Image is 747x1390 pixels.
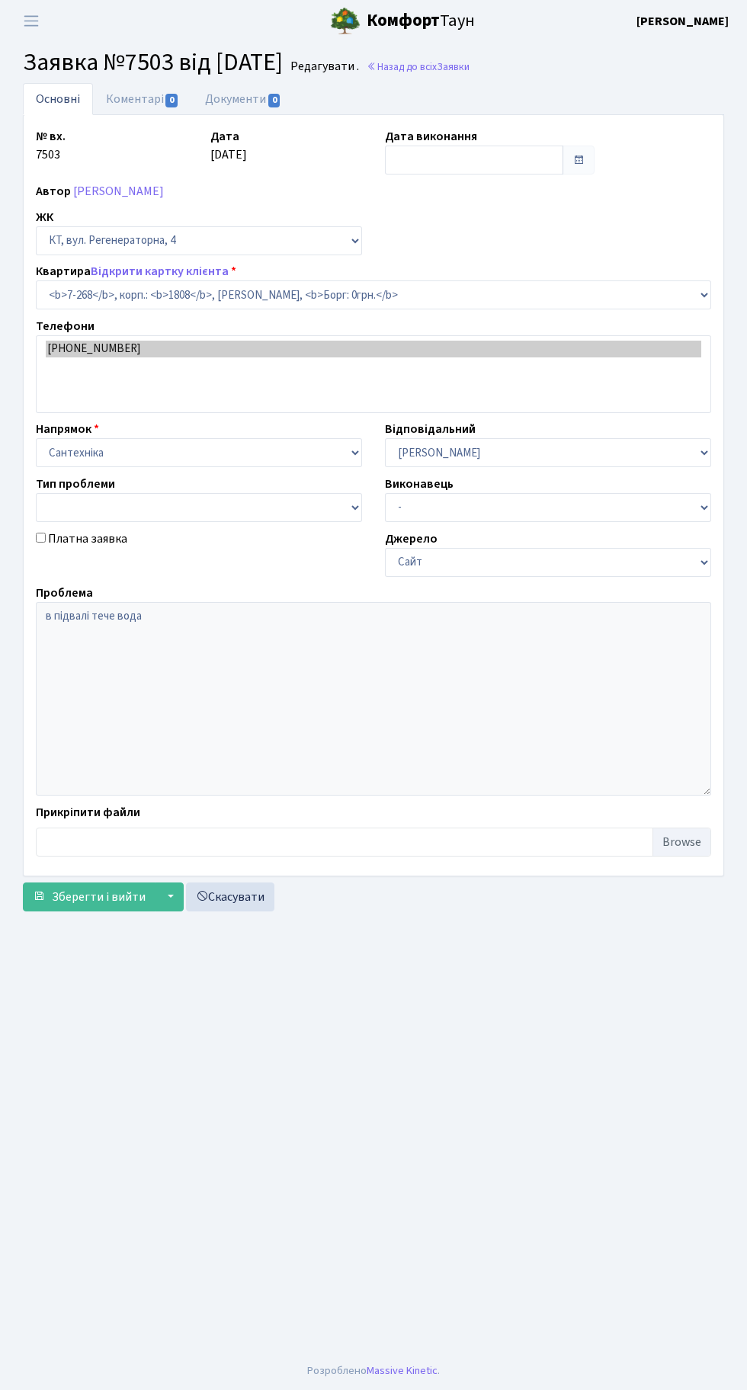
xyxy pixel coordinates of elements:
span: Заявка №7503 від [DATE] [23,45,283,80]
img: logo.png [330,6,361,37]
span: Заявки [437,59,470,74]
span: 0 [268,94,281,107]
label: Телефони [36,317,95,335]
a: Massive Kinetic [367,1363,438,1379]
label: Дата [210,127,239,146]
select: ) [36,280,711,309]
div: [DATE] [199,127,373,175]
label: Прикріпити файли [36,803,140,822]
label: ЖК [36,208,53,226]
a: Назад до всіхЗаявки [367,59,470,74]
label: Автор [36,182,71,200]
label: Відповідальний [385,420,476,438]
label: Платна заявка [48,530,127,548]
label: Тип проблеми [36,475,115,493]
div: 7503 [24,127,199,175]
a: Коментарі [93,83,192,115]
label: № вх. [36,127,66,146]
a: Документи [192,83,294,115]
label: Дата виконання [385,127,477,146]
textarea: в підвалі тече вода [36,602,711,796]
button: Зберегти і вийти [23,882,155,911]
a: Відкрити картку клієнта [91,263,229,280]
b: Комфорт [367,8,440,33]
label: Джерело [385,530,438,548]
label: Проблема [36,584,93,602]
div: Розроблено . [307,1363,440,1379]
a: [PERSON_NAME] [636,12,729,30]
label: Напрямок [36,420,99,438]
label: Квартира [36,262,236,280]
small: Редагувати . [287,59,359,74]
button: Переключити навігацію [12,8,50,34]
a: Скасувати [186,882,274,911]
span: 0 [165,94,178,107]
span: Таун [367,8,475,34]
a: [PERSON_NAME] [73,183,164,200]
b: [PERSON_NAME] [636,13,729,30]
option: [PHONE_NUMBER] [46,341,701,357]
span: Зберегти і вийти [52,889,146,905]
label: Виконавець [385,475,454,493]
a: Основні [23,83,93,115]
